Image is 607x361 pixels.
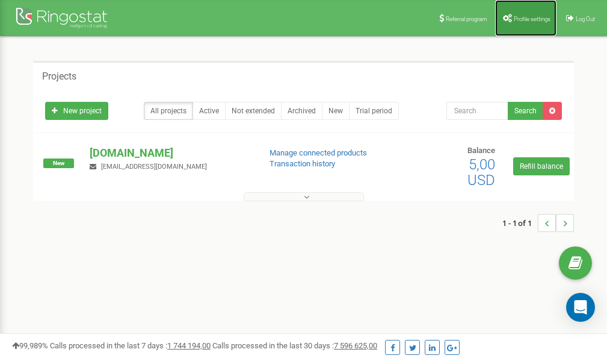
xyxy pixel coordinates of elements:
[334,341,377,350] u: 7 596 625,00
[281,102,322,120] a: Archived
[349,102,399,120] a: Trial period
[502,202,574,244] nav: ...
[42,71,76,82] h5: Projects
[514,16,550,22] span: Profile settings
[43,159,74,168] span: New
[12,341,48,350] span: 99,989%
[45,102,108,120] a: New project
[566,293,595,322] div: Open Intercom Messenger
[467,156,495,189] span: 5,00 USD
[270,148,367,157] a: Manage connected products
[446,16,487,22] span: Referral program
[513,157,570,175] a: Refill balance
[144,102,193,120] a: All projects
[446,102,508,120] input: Search
[322,102,350,120] a: New
[508,102,543,120] button: Search
[50,341,211,350] span: Calls processed in the last 7 days :
[212,341,377,350] span: Calls processed in the last 30 days :
[467,146,495,155] span: Balance
[90,145,250,161] p: [DOMAIN_NAME]
[193,102,226,120] a: Active
[576,16,595,22] span: Log Out
[502,214,538,232] span: 1 - 1 of 1
[167,341,211,350] u: 1 744 194,00
[225,102,282,120] a: Not extended
[270,159,335,168] a: Transaction history
[101,163,207,171] span: [EMAIL_ADDRESS][DOMAIN_NAME]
